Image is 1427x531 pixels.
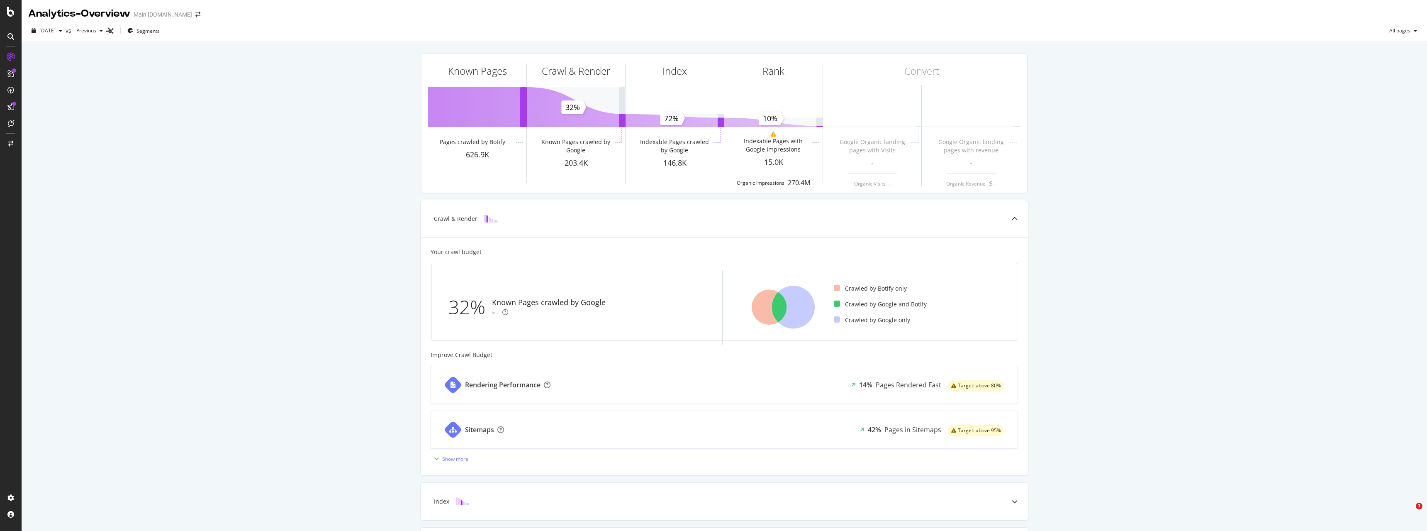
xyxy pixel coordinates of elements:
[448,294,492,321] div: 32%
[195,12,200,17] div: arrow-right-arrow-left
[440,138,505,146] div: Pages crawled by Botify
[737,179,784,186] div: Organic Impressions
[884,425,941,435] div: Pages in Sitemaps
[442,455,468,462] div: Show more
[1399,503,1419,523] iframe: Intercom live chat
[465,380,541,390] div: Rendering Performance
[1386,27,1410,34] span: All pages
[497,309,499,317] div: -
[1416,503,1422,509] span: 1
[834,316,910,324] div: Crawled by Google only
[434,497,449,506] div: Index
[948,380,1004,392] div: warning label
[958,428,1001,433] span: Target: above 95%
[762,64,784,78] div: Rank
[736,137,810,154] div: Indexable Pages with Google Impressions
[124,24,163,37] button: Segments
[724,157,823,168] div: 15.0K
[868,425,881,435] div: 42%
[66,27,73,35] span: vs
[465,425,494,435] div: Sitemaps
[431,248,482,256] div: Your crawl budget
[876,380,941,390] div: Pages Rendered Fast
[28,7,130,21] div: Analytics - Overview
[39,27,56,34] span: 2025 Aug. 10th
[527,158,625,169] div: 203.4K
[431,351,1018,359] div: Improve Crawl Budget
[542,64,610,78] div: Crawl & Render
[834,300,927,308] div: Crawled by Google and Botify
[538,138,613,154] div: Known Pages crawled by Google
[1386,24,1420,37] button: All pages
[492,312,495,314] img: Equal
[859,380,872,390] div: 14%
[28,24,66,37] button: [DATE]
[428,149,526,160] div: 626.9K
[431,366,1018,404] a: Rendering Performance14%Pages Rendered Fastwarning label
[73,27,96,34] span: Previous
[431,452,468,465] button: Show more
[134,10,192,19] div: Main [DOMAIN_NAME]
[637,138,711,154] div: Indexable Pages crawled by Google
[484,215,497,223] img: block-icon
[788,178,810,188] div: 270.4M
[834,284,907,293] div: Crawled by Botify only
[948,425,1004,436] div: warning label
[456,497,469,505] img: block-icon
[626,158,724,169] div: 146.8K
[73,24,106,37] button: Previous
[136,27,160,34] span: Segments
[431,411,1018,449] a: Sitemaps42%Pages in Sitemapswarning label
[448,64,507,78] div: Known Pages
[662,64,687,78] div: Index
[434,215,477,223] div: Crawl & Render
[492,297,606,308] div: Known Pages crawled by Google
[958,383,1001,388] span: Target: above 80%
